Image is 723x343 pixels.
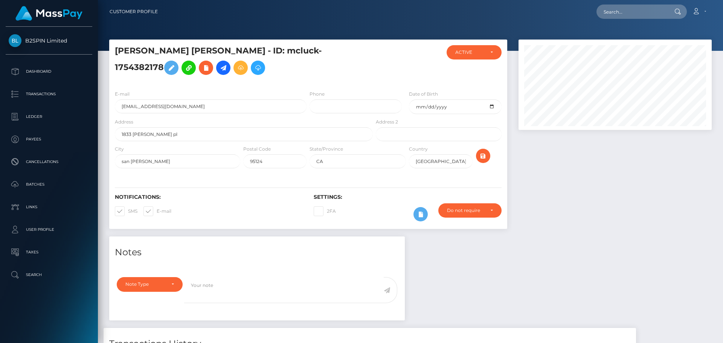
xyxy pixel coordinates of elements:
a: Taxes [6,243,92,262]
a: Cancellations [6,152,92,171]
label: Address [115,119,133,125]
img: B2SPIN Limited [9,34,21,47]
a: Search [6,265,92,284]
p: Transactions [9,88,89,100]
label: E-mail [115,91,130,98]
label: Date of Birth [409,91,438,98]
a: Dashboard [6,62,92,81]
label: State/Province [310,146,343,152]
div: ACTIVE [455,49,484,55]
h5: [PERSON_NAME] [PERSON_NAME] - ID: mcluck-1754382178 [115,45,369,79]
a: Links [6,198,92,216]
button: Do not require [438,203,502,218]
img: MassPay Logo [15,6,82,21]
h6: Settings: [314,194,501,200]
button: ACTIVE [447,45,502,59]
p: Taxes [9,247,89,258]
a: Payees [6,130,92,149]
label: 2FA [314,206,336,216]
span: B2SPIN Limited [6,37,92,44]
p: Payees [9,134,89,145]
a: Batches [6,175,92,194]
p: Search [9,269,89,280]
p: Batches [9,179,89,190]
p: Links [9,201,89,213]
label: SMS [115,206,137,216]
h4: Notes [115,246,399,259]
div: Do not require [447,207,484,213]
a: Transactions [6,85,92,104]
a: User Profile [6,220,92,239]
label: E-mail [143,206,171,216]
p: User Profile [9,224,89,235]
input: Search... [596,5,667,19]
h6: Notifications: [115,194,302,200]
a: Customer Profile [110,4,158,20]
label: Phone [310,91,325,98]
label: City [115,146,124,152]
label: Address 2 [376,119,398,125]
button: Note Type [117,277,183,291]
label: Postal Code [243,146,271,152]
p: Cancellations [9,156,89,168]
div: Note Type [125,281,165,287]
p: Ledger [9,111,89,122]
a: Ledger [6,107,92,126]
label: Country [409,146,428,152]
p: Dashboard [9,66,89,77]
a: Initiate Payout [216,61,230,75]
